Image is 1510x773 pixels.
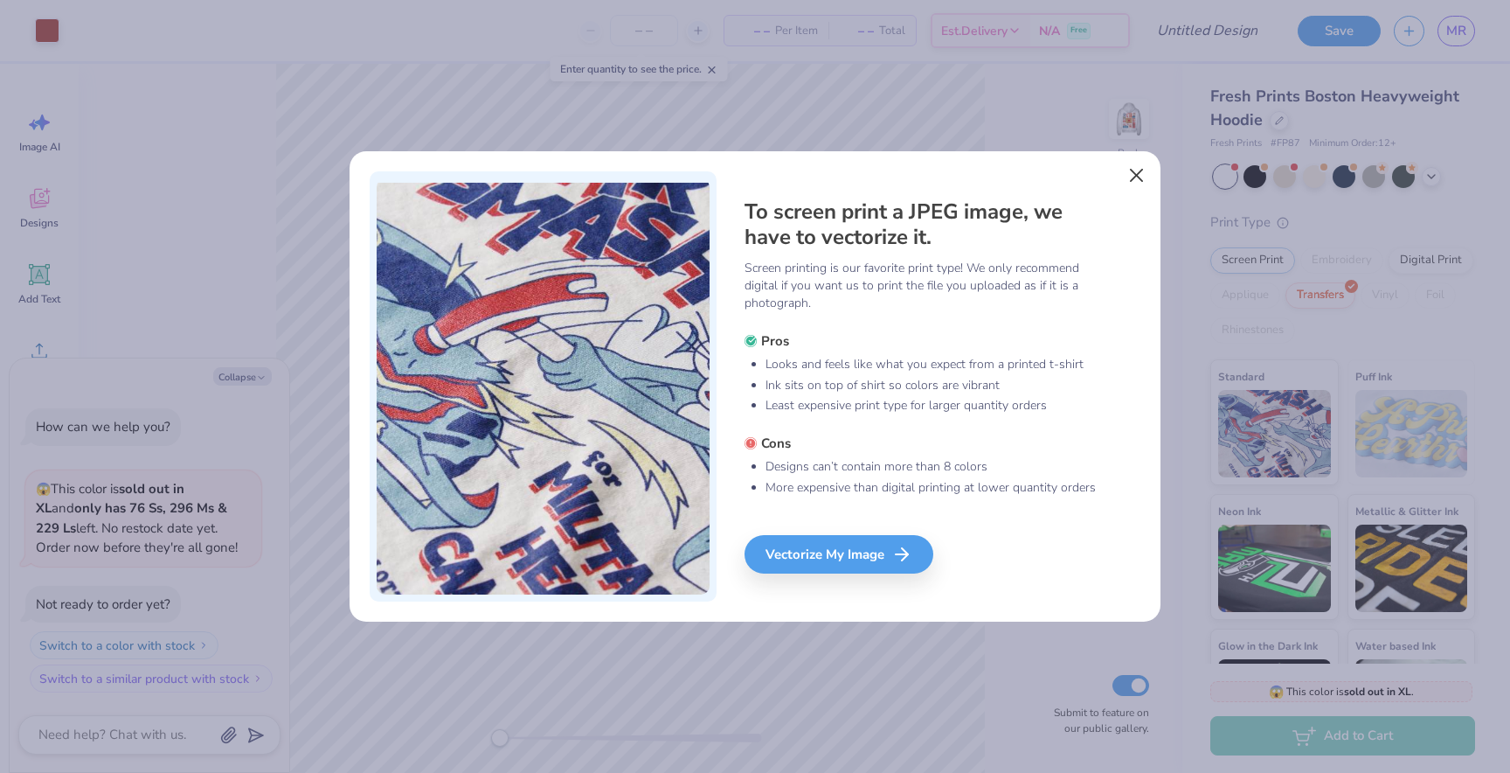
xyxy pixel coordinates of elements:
div: Vectorize My Image [745,535,933,574]
h4: To screen print a JPEG image, we have to vectorize it. [745,199,1098,251]
li: Looks and feels like what you expect from a printed t-shirt [765,356,1098,373]
li: Least expensive print type for larger quantity orders [765,397,1098,414]
li: More expensive than digital printing at lower quantity orders [765,479,1098,497]
h5: Pros [745,332,1098,350]
li: Ink sits on top of shirt so colors are vibrant [765,377,1098,394]
button: Close [1120,159,1153,192]
h5: Cons [745,435,1098,452]
p: Screen printing is our favorite print type! We only recommend digital if you want us to print the... [745,260,1098,312]
li: Designs can’t contain more than 8 colors [765,458,1098,476]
